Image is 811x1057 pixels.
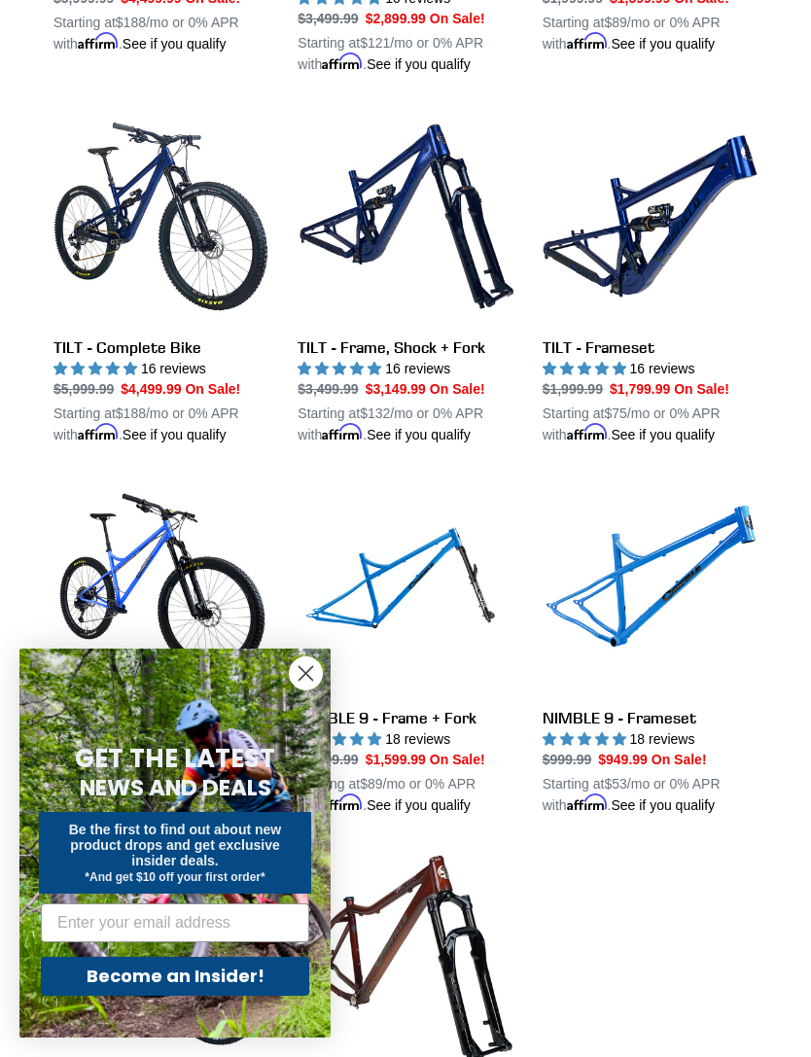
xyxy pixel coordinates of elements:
[41,903,309,942] input: Enter your email address
[69,822,282,868] span: Be the first to find out about new product drops and get exclusive insider deals.
[80,772,271,803] span: NEWS AND DEALS
[85,870,264,884] span: *And get $10 off your first order*
[75,741,275,776] span: GET THE LATEST
[289,656,323,690] button: Close dialog
[41,957,309,996] button: Become an Insider!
